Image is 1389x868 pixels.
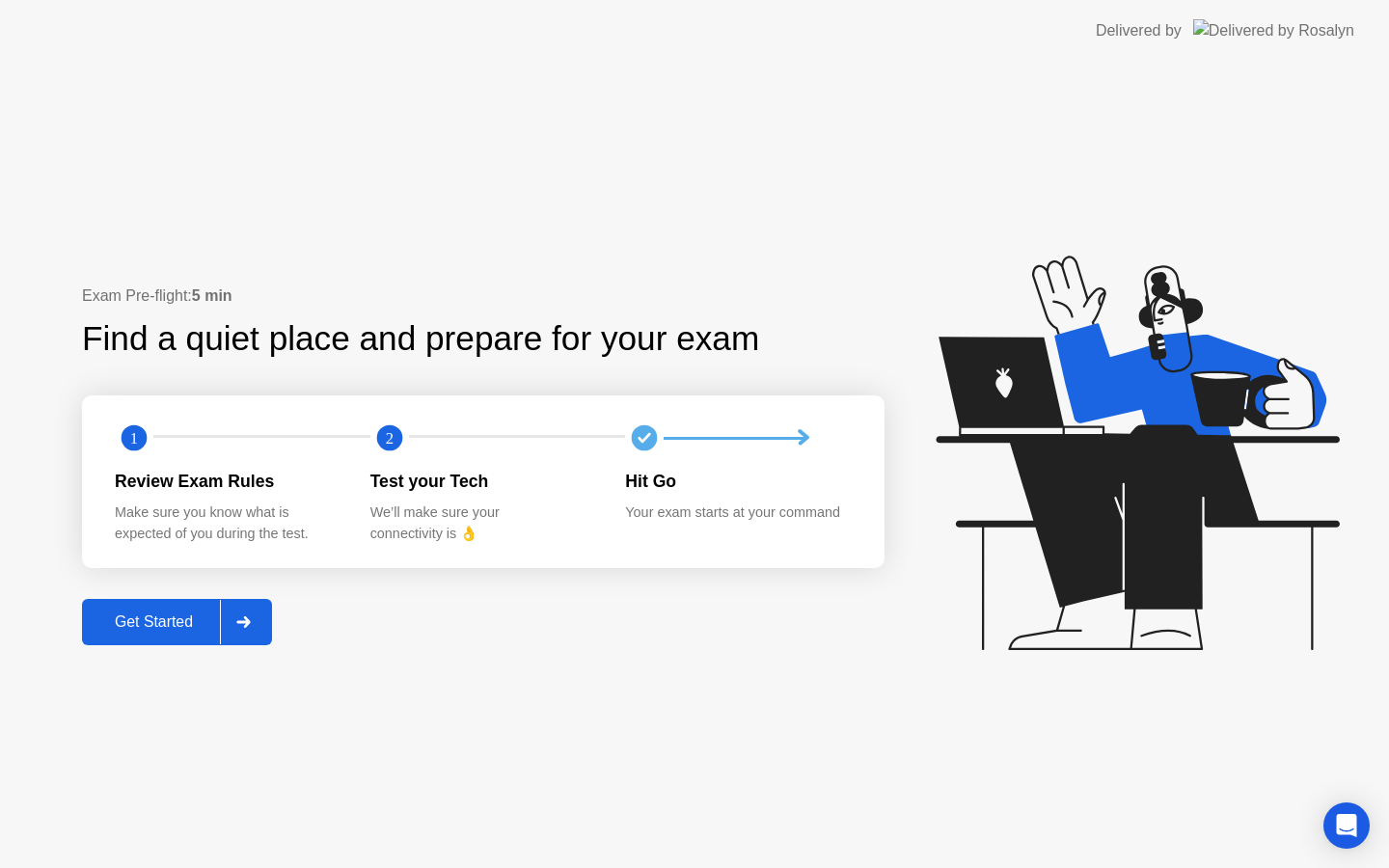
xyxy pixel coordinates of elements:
[82,313,762,365] div: Find a quiet place and prepare for your exam
[82,599,272,645] button: Get Started
[386,429,394,448] text: 2
[115,469,340,494] div: Review Exam Rules
[115,502,340,544] div: Make sure you know what is expected of you during the test.
[625,502,850,524] div: Your exam starts at your command
[82,285,885,308] div: Exam Pre-flight:
[370,469,595,494] div: Test your Tech
[1096,19,1182,42] div: Delivered by
[192,287,232,304] b: 5 min
[1323,802,1370,849] div: Open Intercom Messenger
[130,429,138,448] text: 1
[370,502,595,544] div: We’ll make sure your connectivity is 👌
[625,469,850,494] div: Hit Go
[88,613,220,631] div: Get Started
[1193,19,1354,41] img: Delivered by Rosalyn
